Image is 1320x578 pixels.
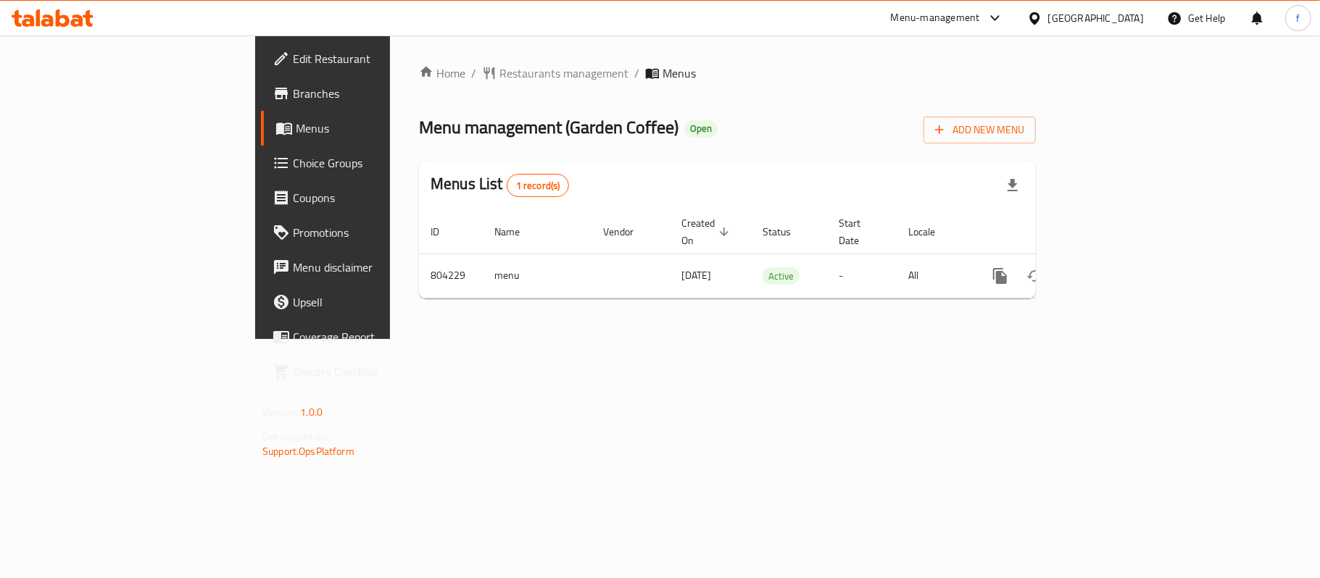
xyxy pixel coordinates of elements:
[431,223,458,240] span: ID
[419,210,1134,298] table: enhanced table
[296,120,464,137] span: Menus
[971,210,1134,254] th: Actions
[839,214,879,249] span: Start Date
[1018,259,1053,293] button: Change Status
[995,168,1030,203] div: Export file
[935,121,1024,139] span: Add New Menu
[293,189,464,206] span: Coupons
[261,354,476,389] a: Grocery Checklist
[293,85,464,102] span: Branches
[261,250,476,285] a: Menu disclaimer
[891,9,980,27] div: Menu-management
[262,403,298,422] span: Version:
[482,64,628,82] a: Restaurants management
[261,76,476,111] a: Branches
[507,174,570,197] div: Total records count
[261,41,476,76] a: Edit Restaurant
[261,146,476,180] a: Choice Groups
[827,254,897,298] td: -
[763,267,800,285] div: Active
[983,259,1018,293] button: more
[684,120,718,138] div: Open
[634,64,639,82] li: /
[603,223,652,240] span: Vendor
[293,50,464,67] span: Edit Restaurant
[663,64,696,82] span: Menus
[261,285,476,319] a: Upsell
[261,111,476,146] a: Menus
[684,122,718,135] span: Open
[261,215,476,250] a: Promotions
[293,363,464,380] span: Grocery Checklist
[494,223,539,240] span: Name
[293,293,464,311] span: Upsell
[507,179,569,193] span: 1 record(s)
[293,224,464,241] span: Promotions
[431,173,569,197] h2: Menus List
[262,427,329,446] span: Get support on:
[419,64,1036,82] nav: breadcrumb
[499,64,628,82] span: Restaurants management
[419,111,678,143] span: Menu management ( Garden Coffee )
[262,442,354,461] a: Support.OpsPlatform
[908,223,954,240] span: Locale
[300,403,323,422] span: 1.0.0
[261,180,476,215] a: Coupons
[681,266,711,285] span: [DATE]
[681,214,734,249] span: Created On
[763,268,800,285] span: Active
[483,254,591,298] td: menu
[1296,10,1300,26] span: f
[293,154,464,172] span: Choice Groups
[293,328,464,345] span: Coverage Report
[261,319,476,354] a: Coverage Report
[763,223,810,240] span: Status
[923,117,1036,143] button: Add New Menu
[293,259,464,276] span: Menu disclaimer
[1048,10,1144,26] div: [GEOGRAPHIC_DATA]
[897,254,971,298] td: All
